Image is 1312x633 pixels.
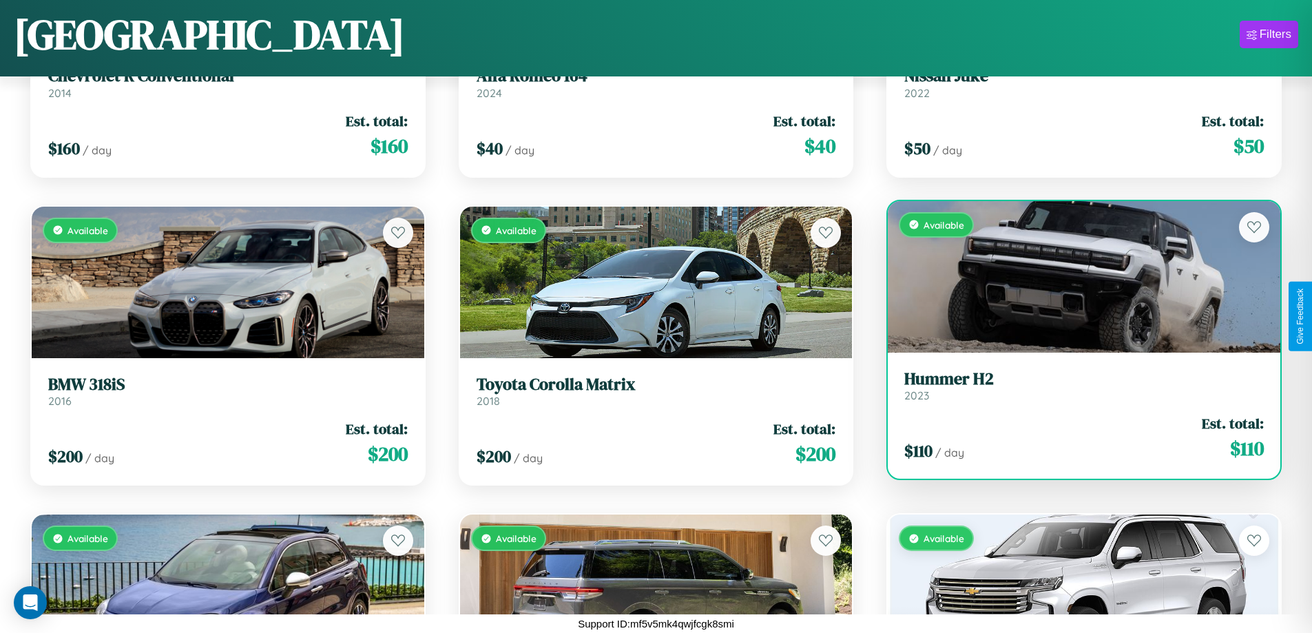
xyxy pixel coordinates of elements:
[496,532,537,544] span: Available
[795,440,835,468] span: $ 200
[477,375,836,408] a: Toyota Corolla Matrix2018
[514,451,543,465] span: / day
[346,111,408,131] span: Est. total:
[85,451,114,465] span: / day
[48,375,408,395] h3: BMW 318iS
[368,440,408,468] span: $ 200
[773,111,835,131] span: Est. total:
[935,446,964,459] span: / day
[346,419,408,439] span: Est. total:
[904,66,1264,86] h3: Nissan Juke
[1233,132,1264,160] span: $ 50
[904,369,1264,403] a: Hummer H22023
[14,586,47,619] div: Open Intercom Messenger
[14,6,405,63] h1: [GEOGRAPHIC_DATA]
[904,439,933,462] span: $ 110
[477,137,503,160] span: $ 40
[1230,435,1264,462] span: $ 110
[48,445,83,468] span: $ 200
[477,375,836,395] h3: Toyota Corolla Matrix
[773,419,835,439] span: Est. total:
[924,219,964,231] span: Available
[1202,413,1264,433] span: Est. total:
[48,66,408,86] h3: Chevrolet R Conventional
[83,143,112,157] span: / day
[904,66,1264,100] a: Nissan Juke2022
[477,66,836,100] a: Alfa Romeo 1642024
[1240,21,1298,48] button: Filters
[48,394,72,408] span: 2016
[904,137,930,160] span: $ 50
[904,86,930,100] span: 2022
[924,532,964,544] span: Available
[904,369,1264,389] h3: Hummer H2
[48,375,408,408] a: BMW 318iS2016
[933,143,962,157] span: / day
[804,132,835,160] span: $ 40
[67,532,108,544] span: Available
[904,388,929,402] span: 2023
[477,66,836,86] h3: Alfa Romeo 164
[477,86,502,100] span: 2024
[477,445,511,468] span: $ 200
[371,132,408,160] span: $ 160
[1202,111,1264,131] span: Est. total:
[506,143,534,157] span: / day
[1295,289,1305,344] div: Give Feedback
[578,614,734,633] p: Support ID: mf5v5mk4qwjfcgk8smi
[496,225,537,236] span: Available
[477,394,500,408] span: 2018
[48,86,72,100] span: 2014
[1260,28,1291,41] div: Filters
[48,66,408,100] a: Chevrolet R Conventional2014
[67,225,108,236] span: Available
[48,137,80,160] span: $ 160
